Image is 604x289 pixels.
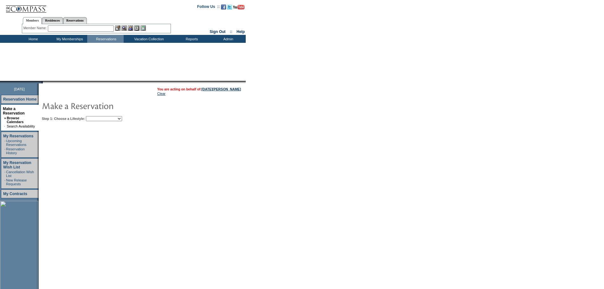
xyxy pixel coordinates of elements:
[221,4,226,10] img: Become our fan on Facebook
[63,17,87,24] a: Reservations
[42,17,63,24] a: Residences
[3,134,33,138] a: My Reservations
[128,25,133,31] img: Impersonate
[51,35,87,43] td: My Memberships
[173,35,209,43] td: Reports
[124,35,173,43] td: Vacation Collection
[42,117,85,121] b: Step 1: Choose a Lifestyle:
[221,6,226,10] a: Become our fan on Facebook
[4,170,5,178] td: ·
[210,30,225,34] a: Sign Out
[41,81,43,83] img: promoShadowLeftCorner.gif
[23,25,48,31] div: Member Name:
[209,35,246,43] td: Admin
[157,87,241,91] span: You are acting on behalf of:
[4,147,5,155] td: ·
[4,178,5,186] td: ·
[6,170,34,178] a: Cancellation Wish List
[4,116,6,120] b: »
[230,30,232,34] span: ::
[3,161,31,169] a: My Reservation Wish List
[197,4,220,11] td: Follow Us ::
[7,124,35,128] a: Search Availability
[6,139,26,147] a: Upcoming Reservations
[140,25,146,31] img: b_calculator.gif
[157,92,166,95] a: Clear
[134,25,140,31] img: Reservations
[6,147,25,155] a: Reservation History
[237,30,245,34] a: Help
[14,87,25,91] span: [DATE]
[4,124,6,128] td: ·
[87,35,124,43] td: Reservations
[233,6,244,10] a: Subscribe to our YouTube Channel
[3,107,25,115] a: Make a Reservation
[227,4,232,10] img: Follow us on Twitter
[42,99,169,112] img: pgTtlMakeReservation.gif
[201,87,241,91] a: [DATE][PERSON_NAME]
[233,5,244,10] img: Subscribe to our YouTube Channel
[3,192,27,196] a: My Contracts
[115,25,120,31] img: b_edit.gif
[6,178,27,186] a: New Release Requests
[7,116,23,124] a: Browse Calendars
[14,35,51,43] td: Home
[3,97,36,102] a: Reservation Home
[23,17,42,24] a: Members
[227,6,232,10] a: Follow us on Twitter
[4,139,5,147] td: ·
[121,25,127,31] img: View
